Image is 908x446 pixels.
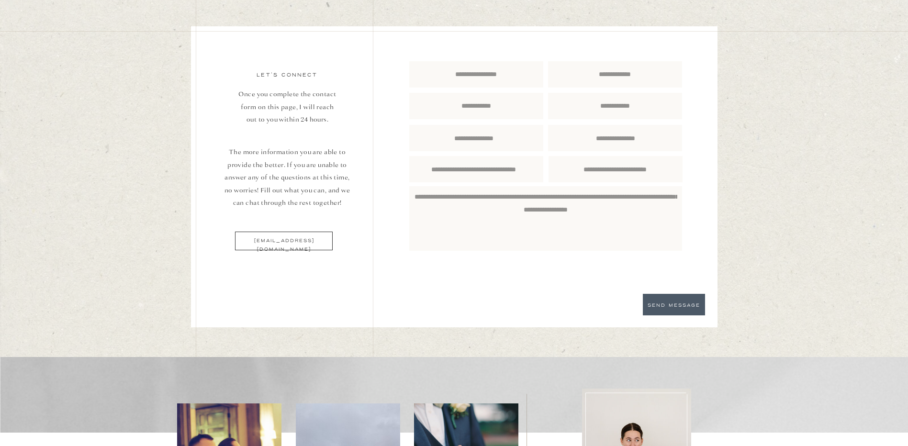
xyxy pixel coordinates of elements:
[643,301,705,308] a: SEND MESSAGE
[224,146,351,219] p: The more information you are able to provide the better. If you are unable to answer any of the q...
[229,237,339,245] a: [EMAIL_ADDRESS][DOMAIN_NAME]
[232,71,342,80] p: let's connect
[237,88,338,138] p: Once you complete the contact form on this page, I will reach out to you within 24 hours.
